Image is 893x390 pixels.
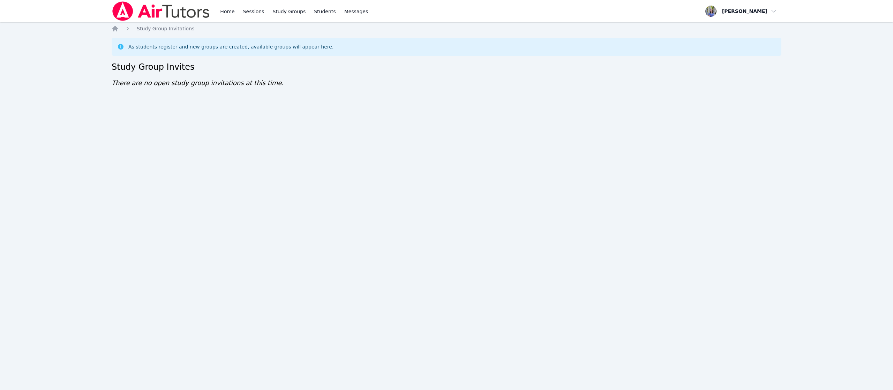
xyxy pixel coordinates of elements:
span: Study Group Invitations [137,26,194,31]
span: Messages [344,8,368,15]
a: Study Group Invitations [137,25,194,32]
span: There are no open study group invitations at this time. [112,79,284,87]
img: Air Tutors [112,1,210,21]
h2: Study Group Invites [112,61,781,73]
nav: Breadcrumb [112,25,781,32]
div: As students register and new groups are created, available groups will appear here. [128,43,333,50]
